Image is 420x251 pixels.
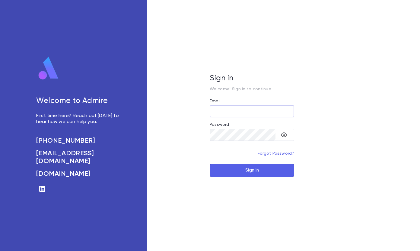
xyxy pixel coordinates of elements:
label: Email [210,99,221,104]
button: Sign In [210,164,294,177]
p: First time here? Reach out [DATE] to hear how we can help you. [36,113,123,125]
h5: Welcome to Admire [36,97,123,106]
a: [PHONE_NUMBER] [36,137,123,145]
a: Forgot Password? [258,151,294,156]
a: [EMAIL_ADDRESS][DOMAIN_NAME] [36,150,123,165]
label: Password [210,122,229,127]
img: logo [36,56,61,80]
a: [DOMAIN_NAME] [36,170,123,178]
button: toggle password visibility [278,129,290,141]
h5: Sign in [210,74,294,83]
p: Welcome! Sign in to continue. [210,87,294,91]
